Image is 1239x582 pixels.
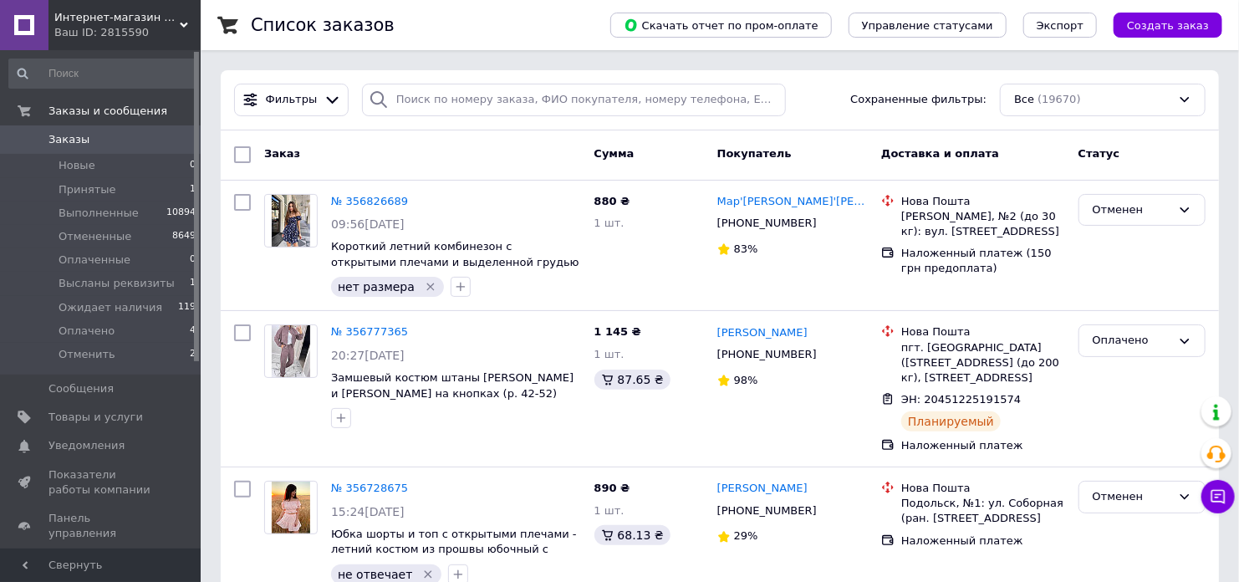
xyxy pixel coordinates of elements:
a: Юбка шорты и топ с открытыми плечами - летний костюм из прошвы юбочный с оборкой (р. S, M) 9KO1947 [331,528,577,571]
span: 0 [190,158,196,173]
button: Чат с покупателем [1201,480,1235,513]
input: Поиск по номеру заказа, ФИО покупателя, номеру телефона, Email, номеру накладной [362,84,787,116]
span: Уведомления [48,438,125,453]
span: 1 [190,182,196,197]
span: Отменить [59,347,115,362]
span: Скачать отчет по пром-оплате [624,18,818,33]
img: Фото товару [272,195,311,247]
button: Скачать отчет по пром-оплате [610,13,832,38]
div: Нова Пошта [901,194,1065,209]
span: Сумма [594,147,635,160]
div: Планируемый [901,411,1001,431]
span: 4 [190,324,196,339]
a: Замшевый костюм штаны [PERSON_NAME] и [PERSON_NAME] на кнопках (р. 42-52) 91KO3707 M [331,371,574,415]
img: Фото товару [272,325,311,377]
span: 8649 [172,229,196,244]
span: Ожидает наличия [59,300,162,315]
span: Статус [1078,147,1120,160]
a: Короткий летний комбинезон с открытыми плечами и выделенной грудью (р. S, M) 9KO2390 [331,240,579,283]
div: Нова Пошта [901,481,1065,496]
span: Отмененные [59,229,131,244]
div: Наложенный платеж [901,533,1065,549]
span: 1 шт. [594,348,625,360]
span: Управление статусами [862,19,993,32]
span: 1 145 ₴ [594,325,641,338]
span: Выполненные [59,206,139,221]
span: Заказ [264,147,300,160]
span: (19670) [1038,93,1081,105]
a: Фото товару [264,481,318,534]
div: Нова Пошта [901,324,1065,339]
svg: Удалить метку [421,568,435,581]
span: Сохраненные фильтры: [850,92,987,108]
span: ЭН: 20451225191574 [901,393,1021,406]
a: Фото товару [264,324,318,378]
svg: Удалить метку [424,280,437,294]
span: 09:56[DATE] [331,217,405,231]
span: Создать заказ [1127,19,1209,32]
span: Все [1014,92,1034,108]
span: Фильтры [266,92,318,108]
span: 1 шт. [594,217,625,229]
span: 2 [190,347,196,362]
div: 68.13 ₴ [594,525,670,545]
button: Создать заказ [1114,13,1222,38]
div: Наложенный платеж [901,438,1065,453]
div: Подольск, №1: ул. Соборная (ран. [STREET_ADDRESS] [901,496,1065,526]
a: [PERSON_NAME] [717,325,808,341]
span: Экспорт [1037,19,1083,32]
span: 15:24[DATE] [331,505,405,518]
span: [PHONE_NUMBER] [717,504,817,517]
span: [PHONE_NUMBER] [717,348,817,360]
span: 20:27[DATE] [331,349,405,362]
span: Новые [59,158,95,173]
div: 87.65 ₴ [594,370,670,390]
a: № 356777365 [331,325,408,338]
img: Фото товару [272,482,311,533]
a: [PERSON_NAME] [717,481,808,497]
span: 98% [734,374,758,386]
span: 0 [190,253,196,268]
a: Фото товару [264,194,318,248]
span: 10894 [166,206,196,221]
span: Заказы и сообщения [48,104,167,119]
span: 1 шт. [594,504,625,517]
a: № 356728675 [331,482,408,494]
span: Панель управления [48,511,155,541]
span: Товары и услуги [48,410,143,425]
span: Интернет-магазин Tvid [54,10,180,25]
span: Сообщения [48,381,114,396]
span: Показатели работы компании [48,467,155,498]
span: 83% [734,242,758,255]
span: 1 [190,276,196,291]
button: Управление статусами [849,13,1007,38]
span: не отвечает [338,568,412,581]
span: Заказы [48,132,89,147]
span: нет размера [338,280,415,294]
div: пгт. [GEOGRAPHIC_DATA] ([STREET_ADDRESS] (до 200 кг), [STREET_ADDRESS] [901,340,1065,386]
span: Доставка и оплата [881,147,999,160]
div: Ваш ID: 2815590 [54,25,201,40]
button: Экспорт [1023,13,1097,38]
h1: Список заказов [251,15,395,35]
a: Создать заказ [1097,18,1222,31]
span: Покупатель [717,147,792,160]
span: Оплачено [59,324,115,339]
span: 29% [734,529,758,542]
span: 119 [178,300,196,315]
span: Принятые [59,182,116,197]
span: Высланы реквизиты [59,276,175,291]
div: Отменен [1093,488,1171,506]
a: Мар'[PERSON_NAME]'[PERSON_NAME] [717,194,868,210]
div: Оплачено [1093,332,1171,350]
div: Наложенный платеж (150 грн предоплата) [901,246,1065,276]
span: 880 ₴ [594,195,630,207]
span: [PHONE_NUMBER] [717,217,817,229]
input: Поиск [8,59,197,89]
span: 890 ₴ [594,482,630,494]
div: Отменен [1093,202,1171,219]
a: № 356826689 [331,195,408,207]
